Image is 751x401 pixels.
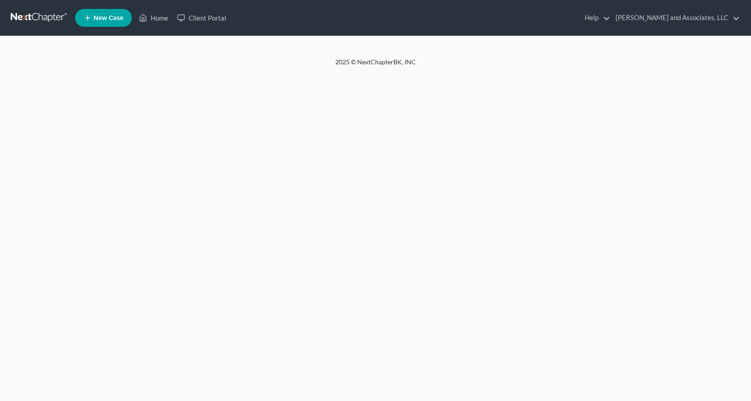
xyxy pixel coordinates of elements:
div: 2025 © NextChapterBK, INC [121,58,630,74]
a: [PERSON_NAME] and Associates, LLC [611,10,740,26]
a: Home [135,10,173,26]
a: Client Portal [173,10,231,26]
new-legal-case-button: New Case [75,9,132,27]
a: Help [580,10,610,26]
